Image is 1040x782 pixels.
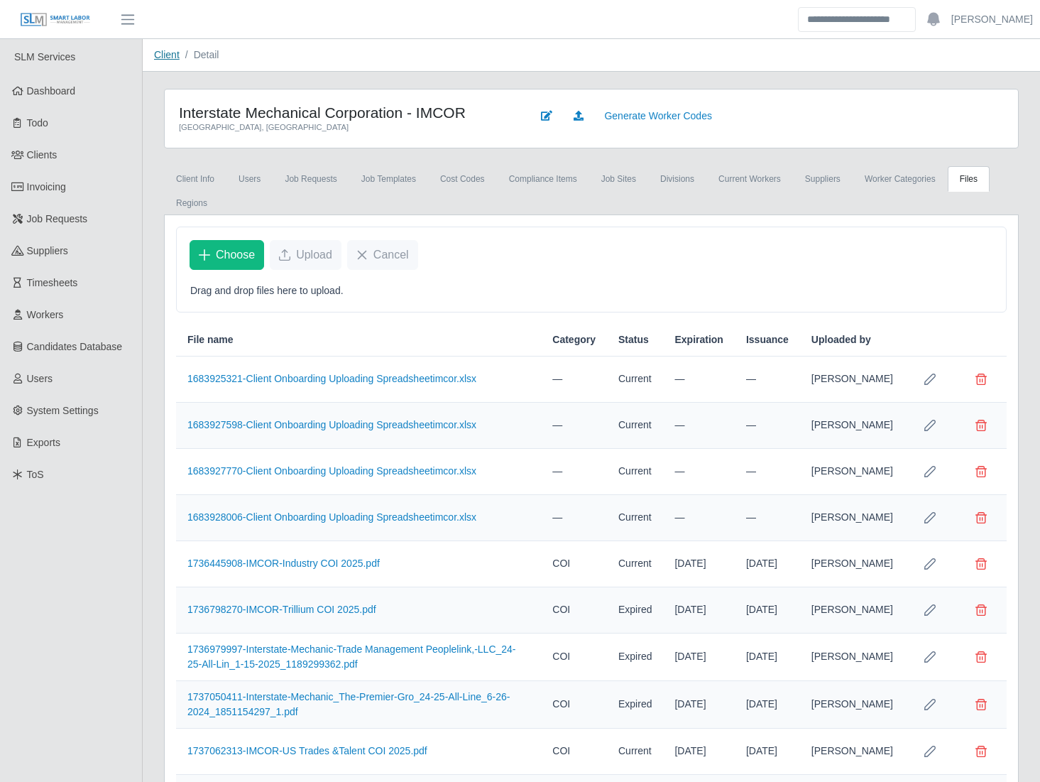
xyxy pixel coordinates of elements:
[967,411,995,440] button: Delete file
[373,246,409,264] span: Cancel
[27,117,48,129] span: Todo
[607,681,663,729] td: Expired
[180,48,219,63] li: Detail
[735,403,800,449] td: —
[187,745,427,756] a: 1737062313-IMCOR-US Trades &Talent COI 2025.pdf
[663,403,734,449] td: —
[735,357,800,403] td: —
[428,166,497,192] a: cost codes
[541,729,607,775] td: COI
[674,332,723,347] span: Expiration
[916,550,944,578] button: Row Edit
[27,149,58,161] span: Clients
[800,681,904,729] td: [PERSON_NAME]
[800,634,904,681] td: [PERSON_NAME]
[27,469,44,480] span: ToS
[735,449,800,495] td: —
[916,457,944,486] button: Row Edit
[190,283,992,298] p: Drag and drop files here to upload.
[916,737,944,766] button: Row Edit
[541,587,607,634] td: COI
[967,457,995,486] button: Delete file
[916,690,944,719] button: Row Edit
[853,166,948,192] a: Worker Categories
[541,403,607,449] td: —
[811,332,871,347] span: Uploaded by
[800,587,904,634] td: [PERSON_NAME]
[800,729,904,775] td: [PERSON_NAME]
[187,558,380,569] a: 1736445908-IMCOR-Industry COI 2025.pdf
[735,634,800,681] td: [DATE]
[187,465,476,477] a: 1683927770-Client Onboarding Uploading Spreadsheetimcor.xlsx
[187,419,476,430] a: 1683927598-Client Onboarding Uploading Spreadsheetimcor.xlsx
[187,511,476,523] a: 1683928006-Client Onboarding Uploading Spreadsheetimcor.xlsx
[541,449,607,495] td: —
[164,166,226,192] a: Client Info
[735,587,800,634] td: [DATE]
[951,12,1033,27] a: [PERSON_NAME]
[798,7,916,32] input: Search
[187,373,476,384] a: 1683925321-Client Onboarding Uploading Spreadsheetimcor.xlsx
[706,166,793,192] a: Current Workers
[793,166,853,192] a: Suppliers
[746,332,789,347] span: Issuance
[541,541,607,587] td: COI
[595,104,721,129] a: Generate Worker Codes
[541,357,607,403] td: —
[607,729,663,775] td: Current
[349,166,428,192] a: Job Templates
[541,495,607,541] td: —
[27,373,53,384] span: Users
[663,357,734,403] td: —
[27,277,78,288] span: Timesheets
[226,166,273,192] a: Users
[648,166,706,192] a: Divisions
[552,332,596,347] span: Category
[164,190,219,216] a: Regions
[270,240,341,270] button: Upload
[800,495,904,541] td: [PERSON_NAME]
[27,245,68,256] span: Suppliers
[916,411,944,440] button: Row Edit
[541,681,607,729] td: COI
[607,587,663,634] td: Expired
[27,341,123,352] span: Candidates Database
[27,85,76,97] span: Dashboard
[187,332,234,347] span: File name
[27,309,64,320] span: Workers
[735,495,800,541] td: —
[179,104,510,121] h4: Interstate Mechanical Corporation - IMCOR
[618,332,649,347] span: Status
[967,504,995,532] button: Delete file
[663,587,734,634] td: [DATE]
[916,504,944,532] button: Row Edit
[967,737,995,766] button: Delete file
[967,550,995,578] button: Delete file
[154,49,180,60] a: Client
[663,449,734,495] td: —
[735,681,800,729] td: [DATE]
[663,541,734,587] td: [DATE]
[607,357,663,403] td: Current
[190,240,264,270] button: Choose
[967,690,995,719] button: Delete file
[800,541,904,587] td: [PERSON_NAME]
[607,634,663,681] td: Expired
[948,166,990,192] a: Files
[916,643,944,671] button: Row Edit
[187,691,510,717] a: 1737050411-Interstate-Mechanic_The-Premier-Gro_24-25-All-Line_6-26-2024_1851154297_1.pdf
[607,403,663,449] td: Current
[497,166,589,192] a: Compliance Items
[347,240,418,270] button: Cancel
[541,634,607,681] td: COI
[273,166,349,192] a: Job Requests
[916,365,944,393] button: Row Edit
[607,449,663,495] td: Current
[20,12,91,28] img: SLM Logo
[663,634,734,681] td: [DATE]
[735,729,800,775] td: [DATE]
[187,643,516,670] a: 1736979997-Interstate-Mechanic-Trade Management Peoplelink,-LLC_24-25-All-Lin_1-15-2025_118929936...
[916,596,944,624] button: Row Edit
[735,541,800,587] td: [DATE]
[800,357,904,403] td: [PERSON_NAME]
